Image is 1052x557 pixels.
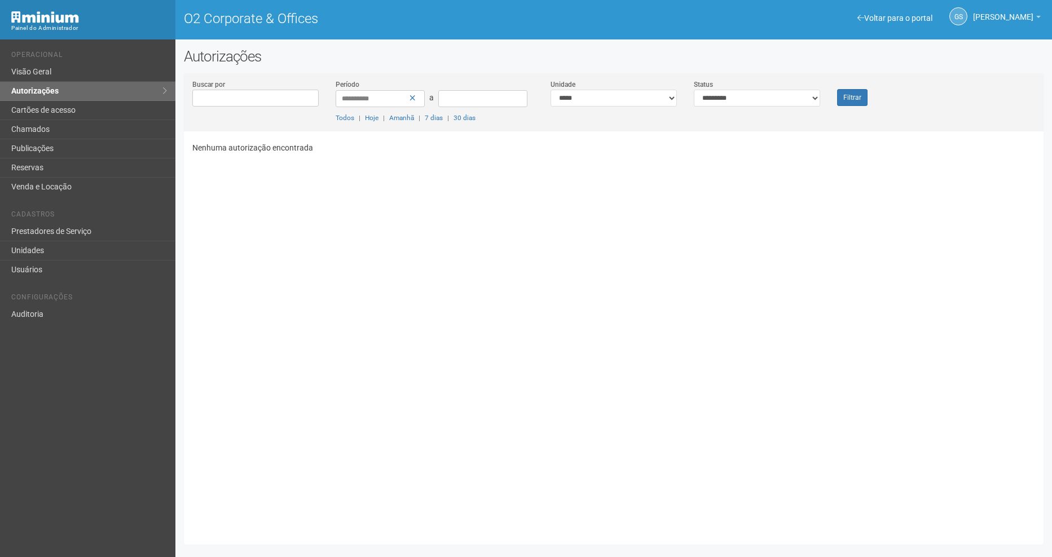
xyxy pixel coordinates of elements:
h1: O2 Corporate & Offices [184,11,605,26]
span: | [447,114,449,122]
img: Minium [11,11,79,23]
li: Operacional [11,51,167,63]
label: Unidade [551,79,575,90]
label: Buscar por [192,79,225,90]
span: | [383,114,385,122]
a: Hoje [365,114,378,122]
p: Nenhuma autorização encontrada [192,143,1035,153]
a: 30 dias [454,114,476,122]
button: Filtrar [837,89,868,106]
a: GS [949,7,967,25]
li: Configurações [11,293,167,305]
span: | [359,114,360,122]
a: Todos [336,114,354,122]
span: | [419,114,420,122]
a: 7 dias [425,114,443,122]
div: Painel do Administrador [11,23,167,33]
a: [PERSON_NAME] [973,14,1041,23]
label: Período [336,79,359,90]
span: a [429,93,434,102]
span: Gabriela Souza [973,2,1033,21]
a: Voltar para o portal [857,14,932,23]
label: Status [694,79,713,90]
h2: Autorizações [184,48,1044,65]
li: Cadastros [11,210,167,222]
a: Amanhã [389,114,414,122]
